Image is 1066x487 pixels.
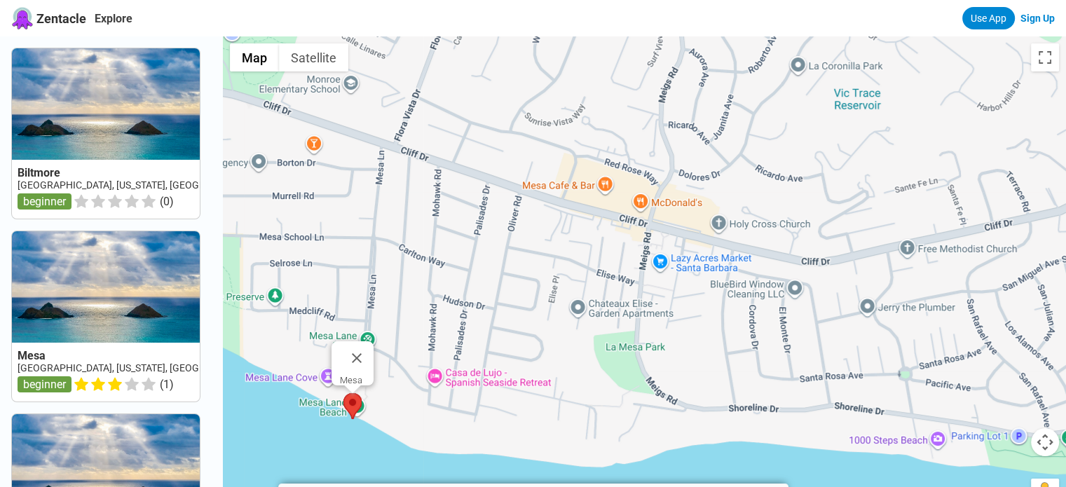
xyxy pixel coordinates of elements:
a: Use App [962,7,1015,29]
img: Zentacle logo [11,7,34,29]
div: Mesa [340,375,374,385]
button: Toggle fullscreen view [1031,43,1059,71]
a: Explore [95,12,132,25]
span: Zentacle [36,11,86,26]
button: Show street map [230,43,279,71]
button: Map camera controls [1031,428,1059,456]
button: Close [340,341,374,375]
button: Show satellite imagery [279,43,348,71]
a: Zentacle logoZentacle [11,7,86,29]
a: Sign Up [1020,13,1055,24]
